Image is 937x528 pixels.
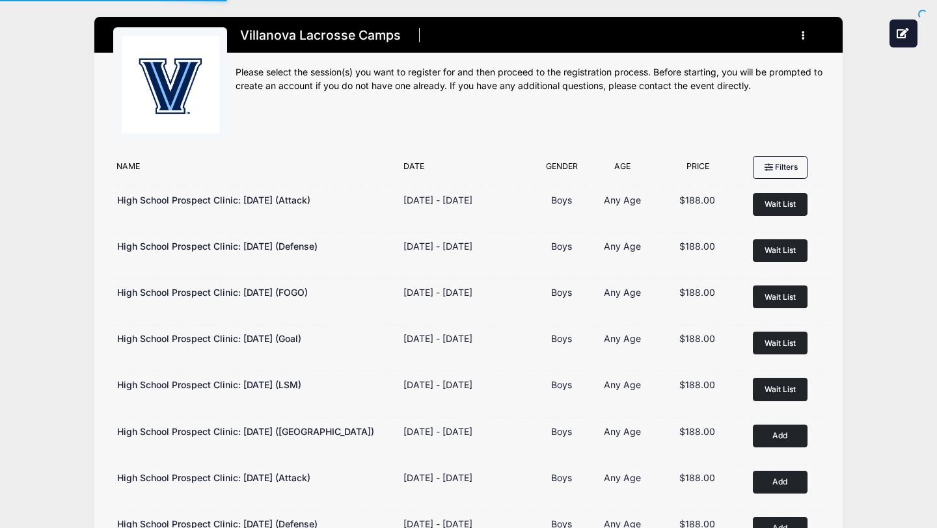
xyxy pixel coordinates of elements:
span: Any Age [604,472,641,483]
div: [DATE] - [DATE] [403,378,472,391]
div: Please select the session(s) you want to register for and then proceed to the registration proces... [236,66,824,93]
button: Add [753,471,808,494]
span: $188.00 [679,287,715,298]
span: Wait List [765,292,796,302]
span: Wait List [765,384,796,394]
span: Wait List [765,338,796,348]
span: Any Age [604,379,641,390]
span: High School Prospect Clinic: [DATE] ([GEOGRAPHIC_DATA]) [117,426,374,437]
div: Price [655,161,740,179]
span: Any Age [604,194,641,205]
div: [DATE] - [DATE] [403,332,472,345]
span: $188.00 [679,241,715,252]
div: Age [590,161,655,179]
span: High School Prospect Clinic: [DATE] (Attack) [117,194,310,205]
div: [DATE] - [DATE] [403,239,472,253]
span: $188.00 [679,379,715,390]
span: Boys [551,426,572,437]
span: $188.00 [679,472,715,483]
span: $188.00 [679,426,715,437]
button: Wait List [753,378,808,401]
span: Boys [551,472,572,483]
span: Wait List [765,245,796,255]
h1: Villanova Lacrosse Camps [236,24,405,47]
div: [DATE] - [DATE] [403,285,472,299]
button: Wait List [753,239,808,262]
img: logo [122,36,219,133]
span: $188.00 [679,194,715,205]
span: Wait List [765,199,796,209]
div: [DATE] - [DATE] [403,425,472,438]
button: Add [753,425,808,447]
span: Any Age [604,241,641,252]
span: Boys [551,333,572,344]
span: High School Prospect Clinic: [DATE] (LSM) [117,379,301,390]
span: High School Prospect Clinic: [DATE] (FOGO) [117,287,308,298]
span: Boys [551,287,572,298]
button: Wait List [753,193,808,216]
span: Any Age [604,426,641,437]
span: Any Age [604,333,641,344]
span: Boys [551,241,572,252]
button: Filters [753,156,808,178]
div: Date [397,161,533,179]
span: High School Prospect Clinic: [DATE] (Goal) [117,333,301,344]
span: Boys [551,194,572,205]
span: $188.00 [679,333,715,344]
div: [DATE] - [DATE] [403,471,472,484]
span: High School Prospect Clinic: [DATE] (Attack) [117,472,310,483]
span: High School Prospect Clinic: [DATE] (Defense) [117,241,318,252]
span: Boys [551,379,572,390]
div: Name [111,161,397,179]
button: Wait List [753,285,808,308]
button: Wait List [753,332,808,354]
div: Gender [533,161,590,179]
div: [DATE] - [DATE] [403,193,472,207]
span: Any Age [604,287,641,298]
